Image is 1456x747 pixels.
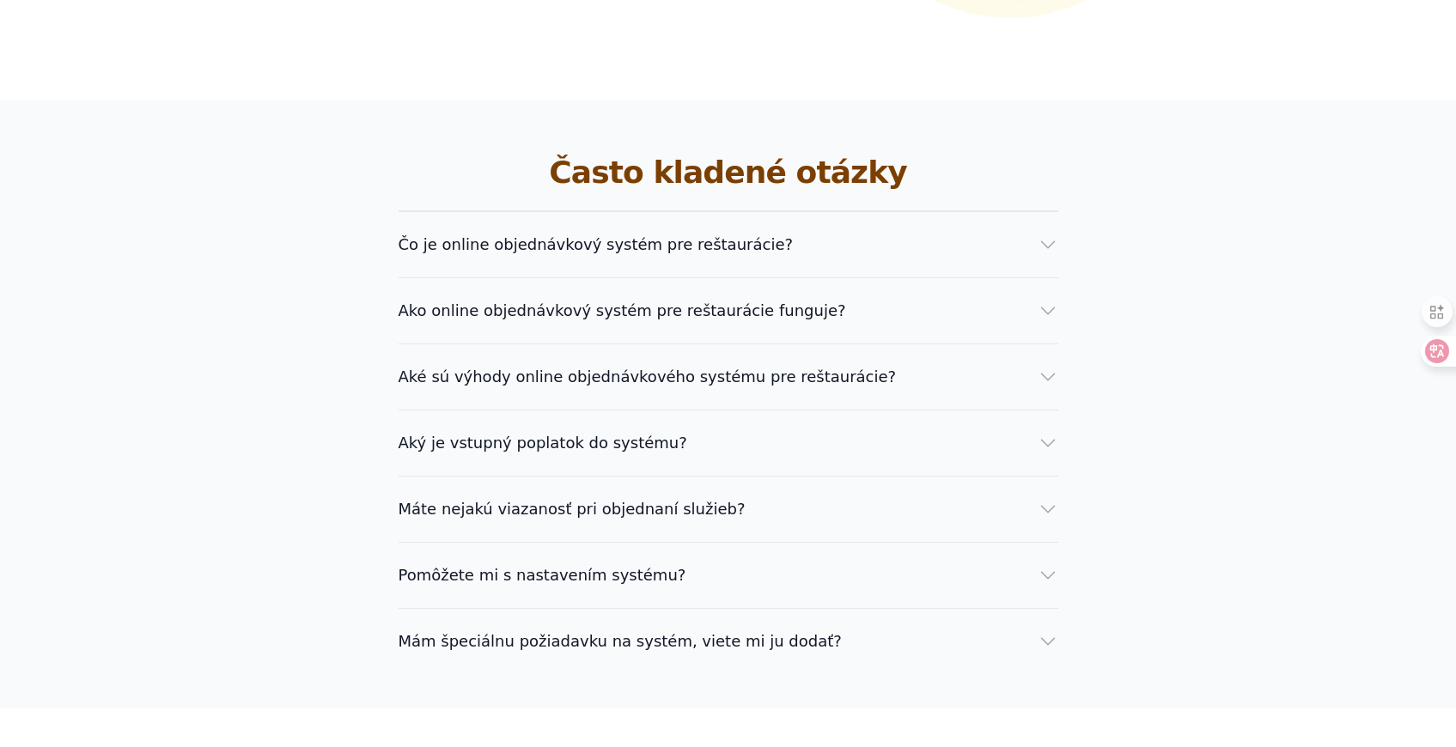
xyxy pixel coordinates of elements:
button: Pomôžete mi s nastavením systému? [399,563,1058,587]
button: Mám špeciálnu požiadavku na systém, viete mi ju dodať? [399,629,1058,653]
span: Čo je online objednávkový systém pre reštaurácie? [399,233,794,257]
button: Ako online objednávkový systém pre reštaurácie funguje? [399,299,1058,323]
span: Mám špeciálnu požiadavku na systém, viete mi ju dodať? [399,629,842,653]
button: Aké sú výhody online objednávkového systému pre reštaurácie? [399,365,1058,389]
span: Aký je vstupný poplatok do systému? [399,431,687,455]
span: Ako online objednávkový systém pre reštaurácie funguje? [399,299,846,323]
span: Pomôžete mi s nastavením systému? [399,563,686,587]
button: Máte nejakú viazanosť pri objednaní služieb? [399,497,1058,521]
span: Máte nejakú viazanosť pri objednaní služieb? [399,497,746,521]
button: Aký je vstupný poplatok do systému? [399,431,1058,455]
h2: Často kladené otázky [399,155,1058,190]
button: Čo je online objednávkový systém pre reštaurácie? [399,233,1058,257]
span: Aké sú výhody online objednávkového systému pre reštaurácie? [399,365,897,389]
